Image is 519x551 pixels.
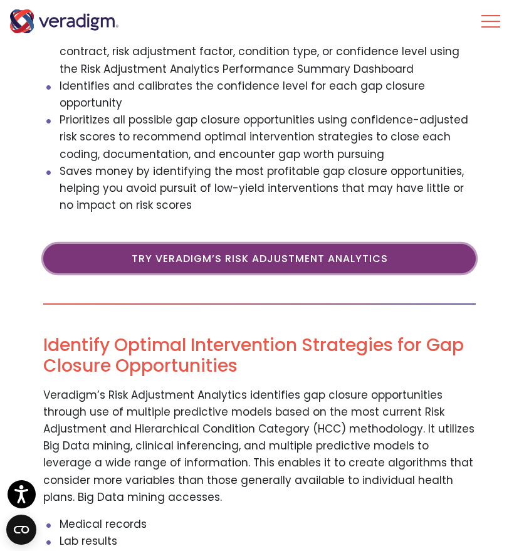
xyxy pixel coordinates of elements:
[43,387,476,506] p: Veradigm’s Risk Adjustment Analytics identifies gap closure opportunities through use of multiple...
[6,515,36,545] button: Open CMP widget
[60,112,476,163] li: Prioritizes all possible gap closure opportunities using confidence-adjusted risk scores to recom...
[60,78,476,112] li: Identifies and calibrates the confidence level for each gap closure opportunity
[481,5,500,38] button: Toggle Navigation Menu
[43,335,476,377] h2: Identify Optimal Intervention Strategies for Gap Closure Opportunities
[60,26,476,78] li: Supplies a big-picture overview of gap closure opportunities displayed by contract, risk adjustme...
[60,163,476,214] li: Saves money by identifying the most profitable gap closure opportunities, helping you avoid pursu...
[60,516,476,533] li: Medical records
[43,244,476,273] a: Try Veradigm’s Risk Adjustment Analytics
[60,533,476,550] li: Lab results
[9,9,119,33] img: Veradigm logo
[278,473,504,536] iframe: Drift Chat Widget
